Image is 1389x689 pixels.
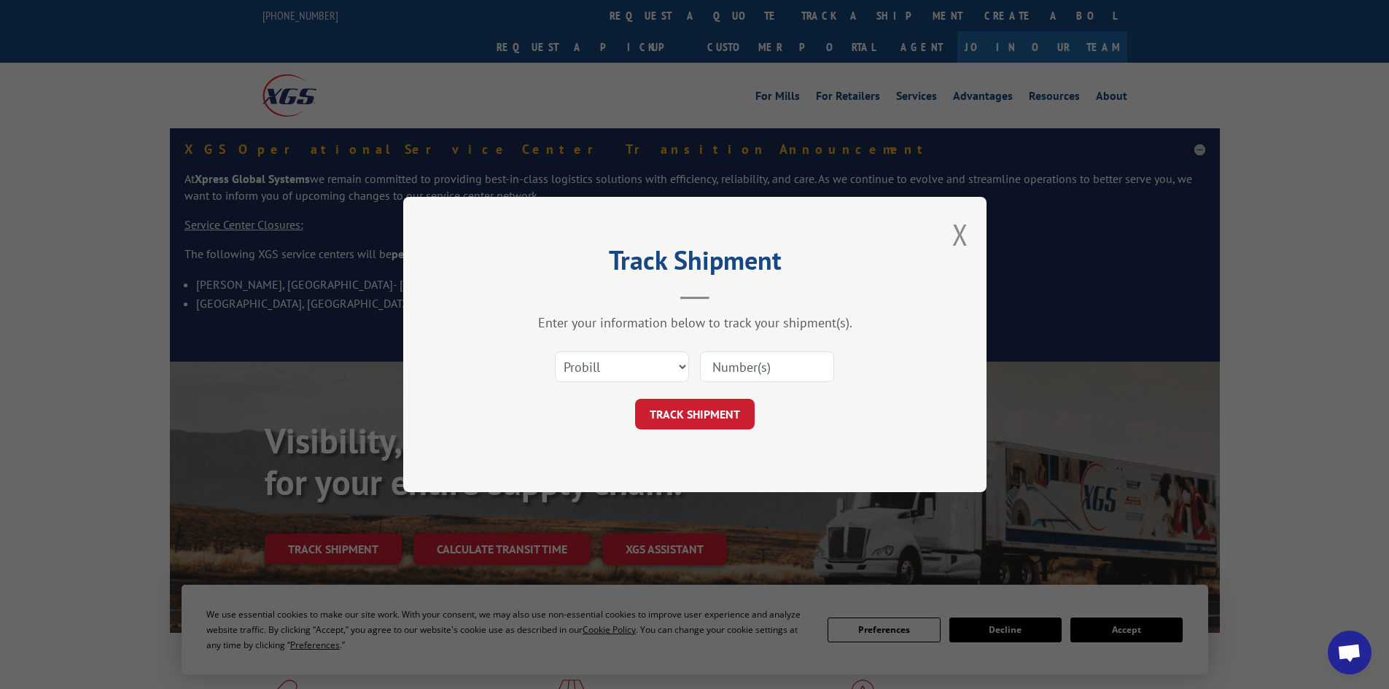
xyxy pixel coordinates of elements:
button: TRACK SHIPMENT [635,399,755,429]
div: Enter your information below to track your shipment(s). [476,314,914,331]
button: Close modal [952,215,968,254]
h2: Track Shipment [476,250,914,278]
input: Number(s) [700,351,834,382]
a: Open chat [1328,631,1372,674]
